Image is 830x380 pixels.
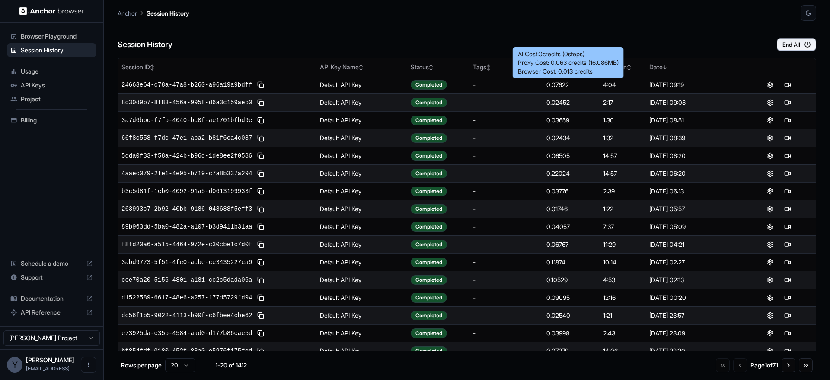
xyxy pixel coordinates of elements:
[411,204,447,214] div: Completed
[121,276,252,284] span: cce70a20-5156-4801-a181-cc2c5dada06a
[316,76,407,93] td: Default API Key
[359,64,363,71] span: ↕
[316,164,407,182] td: Default API Key
[411,116,447,125] div: Completed
[473,240,539,249] div: -
[546,311,596,320] div: 0.02540
[316,289,407,306] td: Default API Key
[316,253,407,271] td: Default API Key
[147,9,189,18] p: Session History
[7,271,96,284] div: Support
[603,134,642,142] div: 1:32
[546,258,596,267] div: 0.11874
[603,81,642,89] div: 4:04
[316,235,407,253] td: Default API Key
[649,169,739,178] div: [DATE] 06:20
[473,276,539,284] div: -
[121,63,313,71] div: Session ID
[7,64,96,78] div: Usage
[121,116,252,125] span: 3a7d6bbc-f7fb-4040-bc0f-ae1701bfbd9e
[603,169,642,178] div: 14:57
[411,258,447,267] div: Completed
[21,32,93,41] span: Browser Playground
[603,240,642,249] div: 11:29
[411,63,466,71] div: Status
[649,347,739,355] div: [DATE] 22:20
[649,63,739,71] div: Date
[118,9,137,18] p: Anchor
[316,324,407,342] td: Default API Key
[411,293,447,303] div: Completed
[121,240,252,249] span: f8fd20a6-a515-4464-972e-c30cbe1c7d0f
[603,98,642,107] div: 2:17
[518,67,619,76] div: Browser Cost: 0.013 credits
[603,205,642,213] div: 1:22
[546,187,596,196] div: 0.03776
[121,293,252,302] span: d1522589-6617-48e6-a257-177d5729fd94
[663,64,667,71] span: ↓
[473,169,539,178] div: -
[473,205,539,213] div: -
[21,67,93,76] span: Usage
[411,80,447,90] div: Completed
[316,93,407,111] td: Default API Key
[411,346,447,356] div: Completed
[316,111,407,129] td: Default API Key
[473,329,539,338] div: -
[21,308,83,317] span: API Reference
[7,29,96,43] div: Browser Playground
[411,311,447,320] div: Completed
[473,347,539,355] div: -
[486,64,491,71] span: ↕
[473,222,539,231] div: -
[19,7,84,15] img: Anchor Logo
[649,151,739,160] div: [DATE] 08:20
[546,169,596,178] div: 0.22024
[316,147,407,164] td: Default API Key
[649,293,739,302] div: [DATE] 00:20
[411,222,447,232] div: Completed
[546,347,596,355] div: 0.07979
[603,116,642,125] div: 1:30
[121,329,252,338] span: e73925da-e35b-4584-aad0-d177b86cae5d
[750,361,778,370] div: Page 1 of 71
[316,306,407,324] td: Default API Key
[649,240,739,249] div: [DATE] 04:21
[121,205,252,213] span: 263993c7-2b92-40bb-9186-048688f5eff3
[603,222,642,231] div: 7:37
[411,328,447,338] div: Completed
[26,365,70,372] span: yuma@o-mega.ai
[603,347,642,355] div: 14:06
[7,357,22,373] div: Y
[411,275,447,285] div: Completed
[118,39,172,51] h6: Session History
[411,187,447,196] div: Completed
[649,187,739,196] div: [DATE] 06:13
[603,276,642,284] div: 4:53
[603,329,642,338] div: 2:43
[21,81,93,90] span: API Keys
[121,258,252,267] span: 3abd9773-5f51-4fe0-acbe-ce3435227ca9
[473,63,539,71] div: Tags
[316,182,407,200] td: Default API Key
[649,205,739,213] div: [DATE] 05:57
[81,357,96,373] button: Open menu
[649,222,739,231] div: [DATE] 05:09
[411,240,447,249] div: Completed
[411,98,447,107] div: Completed
[26,356,74,364] span: Yuma Heymans
[411,169,447,178] div: Completed
[121,187,252,196] span: b3c5d81f-1eb0-4092-91a5-d0613199933f
[316,271,407,289] td: Default API Key
[411,151,447,161] div: Completed
[473,81,539,89] div: -
[603,293,642,302] div: 12:16
[21,259,83,268] span: Schedule a demo
[121,98,252,107] span: 8d30d9b7-8f83-456a-9958-d6a3c159aeb0
[546,151,596,160] div: 0.06505
[546,276,596,284] div: 0.10529
[603,258,642,267] div: 10:14
[649,311,739,320] div: [DATE] 23:57
[7,257,96,271] div: Schedule a demo
[7,78,96,92] div: API Keys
